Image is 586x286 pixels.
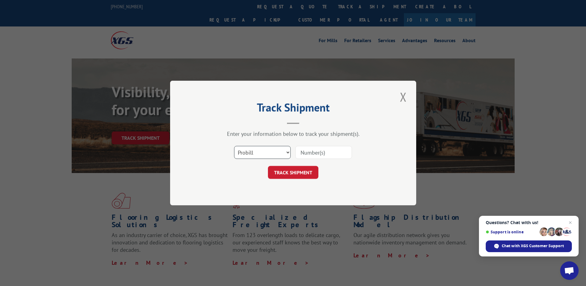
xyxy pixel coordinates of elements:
span: Chat with XGS Customer Support [486,240,572,252]
span: Chat with XGS Customer Support [502,243,564,249]
a: Open chat [560,261,579,280]
button: TRACK SHIPMENT [268,166,318,179]
span: Support is online [486,230,537,234]
div: Enter your information below to track your shipment(s). [201,130,385,137]
button: Close modal [398,88,409,105]
span: Questions? Chat with us! [486,220,572,225]
h2: Track Shipment [201,103,385,115]
input: Number(s) [295,146,352,159]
